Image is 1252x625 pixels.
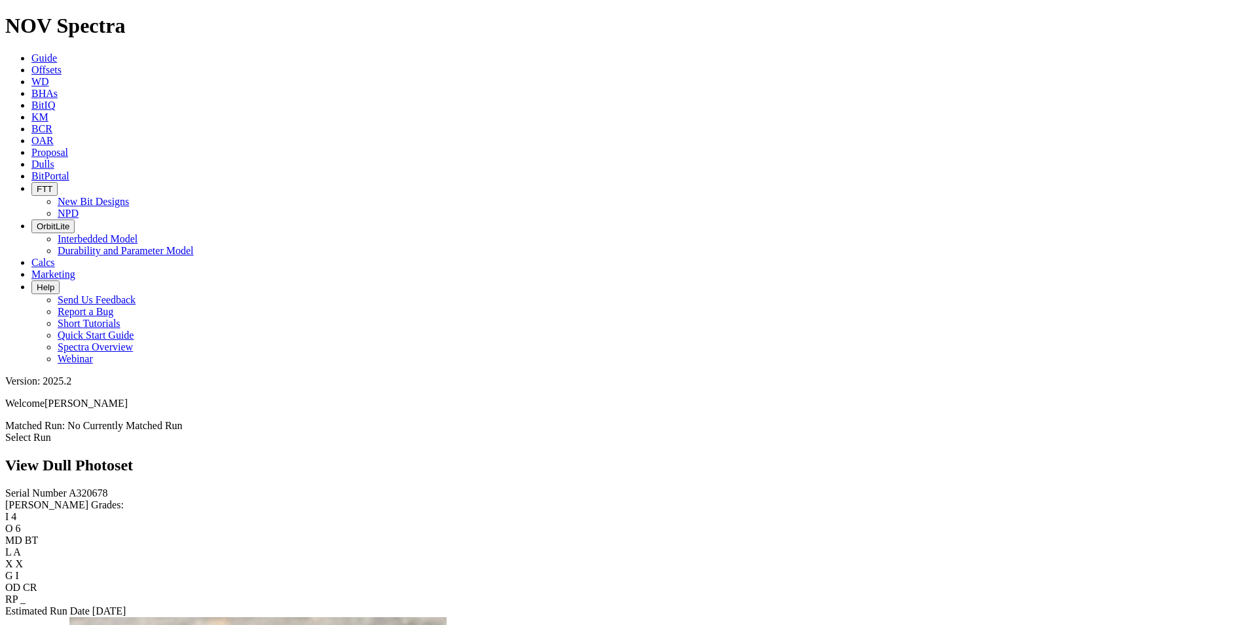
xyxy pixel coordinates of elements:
span: [PERSON_NAME] [45,398,128,409]
span: Help [37,282,54,292]
a: Proposal [31,147,68,158]
h2: View Dull Photoset [5,457,1247,474]
a: Guide [31,52,57,64]
label: MD [5,535,22,546]
span: No Currently Matched Run [67,420,183,431]
label: Estimated Run Date [5,605,90,616]
label: L [5,546,11,558]
span: Matched Run: [5,420,65,431]
button: Help [31,280,60,294]
a: Durability and Parameter Model [58,245,194,256]
span: A320678 [69,487,108,499]
a: Send Us Feedback [58,294,136,305]
label: G [5,570,13,581]
a: Dulls [31,159,54,170]
a: Short Tutorials [58,318,120,329]
button: OrbitLite [31,219,75,233]
div: [PERSON_NAME] Grades: [5,499,1247,511]
span: 6 [16,523,21,534]
span: CR [23,582,37,593]
label: OD [5,582,20,593]
a: Select Run [5,432,51,443]
span: _ [20,594,26,605]
a: BitIQ [31,100,55,111]
a: Calcs [31,257,55,268]
span: FTT [37,184,52,194]
label: I [5,511,9,522]
span: X [16,558,24,569]
label: RP [5,594,18,605]
label: Serial Number [5,487,67,499]
h1: NOV Spectra [5,14,1247,38]
a: NPD [58,208,79,219]
button: FTT [31,182,58,196]
span: 4 [11,511,16,522]
label: X [5,558,13,569]
a: Spectra Overview [58,341,133,352]
a: BHAs [31,88,58,99]
span: A [13,546,21,558]
span: I [16,570,19,581]
a: Quick Start Guide [58,330,134,341]
a: BCR [31,123,52,134]
p: Welcome [5,398,1247,409]
label: O [5,523,13,534]
a: New Bit Designs [58,196,129,207]
a: KM [31,111,48,123]
a: OAR [31,135,54,146]
span: [DATE] [92,605,126,616]
a: Report a Bug [58,306,113,317]
a: Offsets [31,64,62,75]
a: WD [31,76,49,87]
a: Interbedded Model [58,233,138,244]
a: BitPortal [31,170,69,181]
a: Marketing [31,269,75,280]
a: Webinar [58,353,93,364]
span: OrbitLite [37,221,69,231]
span: BT [25,535,38,546]
div: Version: 2025.2 [5,375,1247,387]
